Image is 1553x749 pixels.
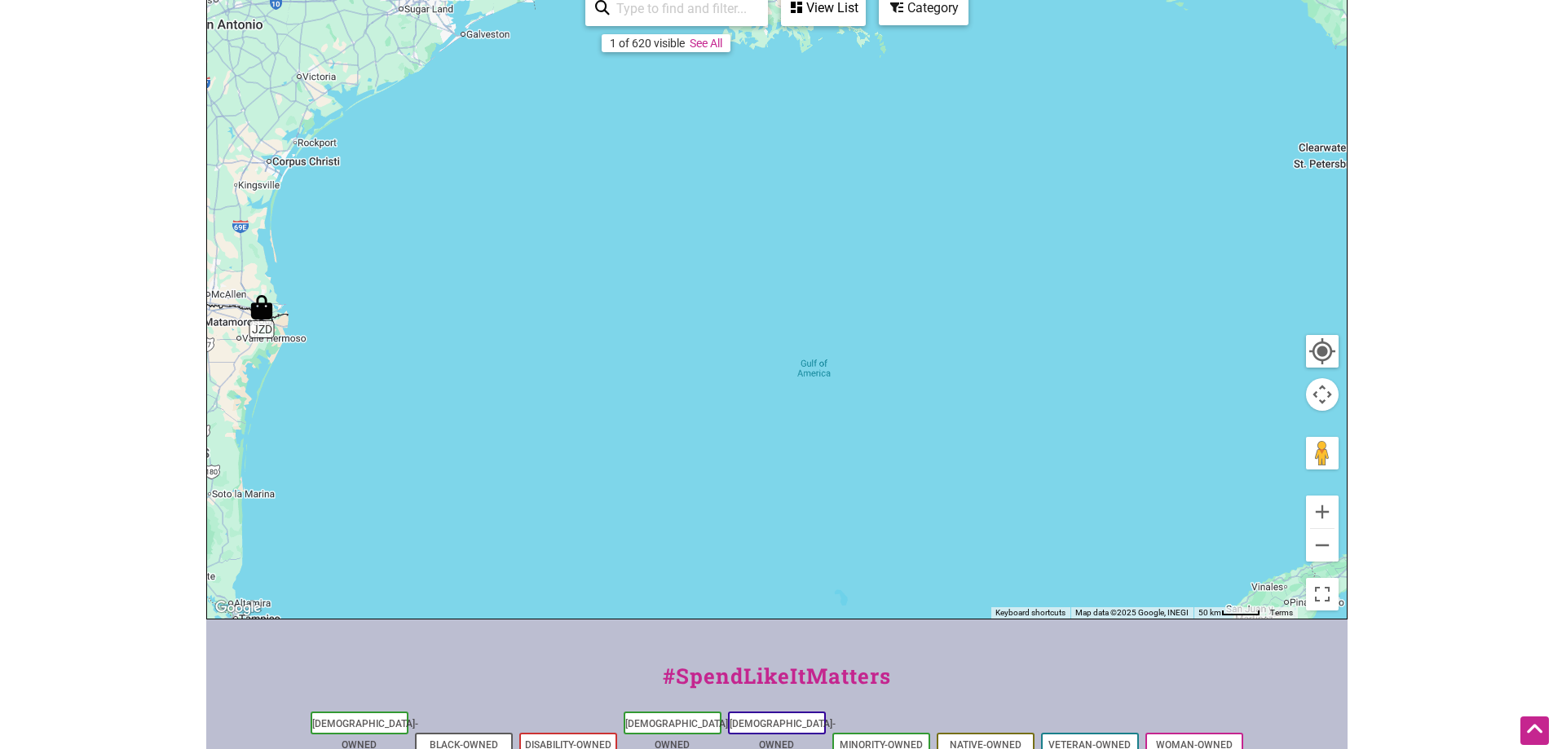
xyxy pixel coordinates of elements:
div: #SpendLikeItMatters [206,660,1348,708]
button: Map camera controls [1306,378,1339,411]
span: 50 km [1198,608,1221,617]
a: Open this area in Google Maps (opens a new window) [211,597,265,619]
div: Scroll Back to Top [1520,716,1549,745]
img: Google [211,597,265,619]
button: Keyboard shortcuts [995,607,1065,619]
div: JZD [249,295,274,319]
button: Drag Pegman onto the map to open Street View [1306,437,1339,469]
div: 1 of 620 visible [610,37,685,50]
button: Zoom out [1306,529,1339,562]
span: Map data ©2025 Google, INEGI [1075,608,1189,617]
button: Toggle fullscreen view [1304,576,1340,612]
a: Terms (opens in new tab) [1270,608,1293,617]
a: See All [690,37,722,50]
button: Zoom in [1306,496,1339,528]
button: Your Location [1306,335,1339,368]
button: Map Scale: 50 km per 44 pixels [1193,607,1265,619]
